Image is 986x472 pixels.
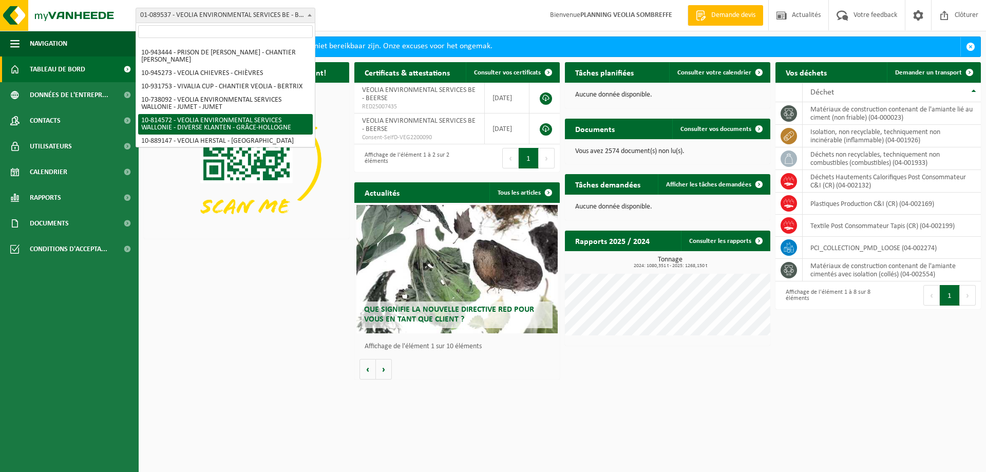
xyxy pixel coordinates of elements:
[30,82,108,108] span: Données de l'entrepr...
[803,125,981,147] td: isolation, non recyclable, techniquement non incinérable (inflammable) (04-001926)
[362,134,477,142] span: Consent-SelfD-VEG2200090
[354,182,410,202] h2: Actualités
[138,135,313,148] li: 10-889147 - VEOLIA HERSTAL - [GEOGRAPHIC_DATA]
[887,62,980,83] a: Demander un transport
[575,148,760,155] p: Vous avez 2574 document(s) non lu(s).
[803,237,981,259] td: PCI_COLLECTION_PMD_LOOSE (04-002274)
[489,182,559,203] a: Tous les articles
[376,359,392,380] button: Volgende
[681,231,769,251] a: Consulter les rapports
[138,46,313,67] li: 10-943444 - PRISON DE [PERSON_NAME] - CHANTIER [PERSON_NAME]
[565,119,625,139] h2: Documents
[803,170,981,193] td: Déchets Hautements Calorifiques Post Consommateur C&I (CR) (04-002132)
[163,37,960,56] div: Deze avond zal MyVanheede van 18u tot 21u niet bereikbaar zijn. Onze excuses voor het ongemak.
[30,211,69,236] span: Documents
[580,11,672,19] strong: PLANNING VEOLIA SOMBREFFE
[30,134,72,159] span: Utilisateurs
[359,359,376,380] button: Vorige
[680,126,751,133] span: Consulter vos documents
[565,174,651,194] h2: Tâches demandées
[895,69,962,76] span: Demander un transport
[30,108,61,134] span: Contacts
[362,86,476,102] span: VEOLIA ENVIRONMENTAL SERVICES BE - BEERSE
[466,62,559,83] a: Consulter vos certificats
[803,147,981,170] td: déchets non recyclables, techniquement non combustibles (combustibles) (04-001933)
[677,69,751,76] span: Consulter votre calendrier
[570,263,770,269] span: 2024: 1080,351 t - 2025: 1268,150 t
[669,62,769,83] a: Consulter votre calendrier
[144,83,349,237] img: Download de VHEPlus App
[575,91,760,99] p: Aucune donnée disponible.
[354,62,460,82] h2: Certificats & attestations
[709,10,758,21] span: Demande devis
[356,205,558,333] a: Que signifie la nouvelle directive RED pour vous en tant que client ?
[960,285,976,306] button: Next
[30,56,85,82] span: Tableau de bord
[138,114,313,135] li: 10-814572 - VEOLIA ENVIRONMENTAL SERVICES WALLONIE - DIVERSE KLANTEN - GRÂCE-HOLLOGNE
[688,5,763,26] a: Demande devis
[364,306,534,324] span: Que signifie la nouvelle directive RED pour vous en tant que client ?
[138,93,313,114] li: 10-738092 - VEOLIA ENVIRONMENTAL SERVICES WALLONIE - JUMET - JUMET
[803,215,981,237] td: Textile Post Consommateur Tapis (CR) (04-002199)
[519,148,539,168] button: 1
[658,174,769,195] a: Afficher les tâches demandées
[803,259,981,281] td: matériaux de construction contenant de l'amiante cimentés avec isolation (collés) (04-002554)
[359,147,452,169] div: Affichage de l'élément 1 à 2 sur 2 éléments
[775,62,837,82] h2: Vos déchets
[940,285,960,306] button: 1
[474,69,541,76] span: Consulter vos certificats
[565,62,644,82] h2: Tâches planifiées
[30,236,107,262] span: Conditions d'accepta...
[803,102,981,125] td: matériaux de construction contenant de l'amiante lié au ciment (non friable) (04-000023)
[365,343,555,350] p: Affichage de l'élément 1 sur 10 éléments
[672,119,769,139] a: Consulter vos documents
[30,185,61,211] span: Rapports
[570,256,770,269] h3: Tonnage
[781,284,873,307] div: Affichage de l'élément 1 à 8 sur 8 éléments
[485,83,529,114] td: [DATE]
[502,148,519,168] button: Previous
[362,103,477,111] span: RED25007435
[30,31,67,56] span: Navigation
[485,114,529,144] td: [DATE]
[362,117,476,133] span: VEOLIA ENVIRONMENTAL SERVICES BE - BEERSE
[810,88,834,97] span: Déchet
[575,203,760,211] p: Aucune donnée disponible.
[136,8,315,23] span: 01-089537 - VEOLIA ENVIRONMENTAL SERVICES BE - BEERSE
[803,193,981,215] td: Plastiques Production C&I (CR) (04-002169)
[565,231,660,251] h2: Rapports 2025 / 2024
[138,80,313,93] li: 10-931753 - VIVALIA CUP - CHANTIER VEOLIA - BERTRIX
[539,148,555,168] button: Next
[923,285,940,306] button: Previous
[30,159,67,185] span: Calendrier
[666,181,751,188] span: Afficher les tâches demandées
[138,67,313,80] li: 10-945273 - VEOLIA CHIEVRES - CHIÈVRES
